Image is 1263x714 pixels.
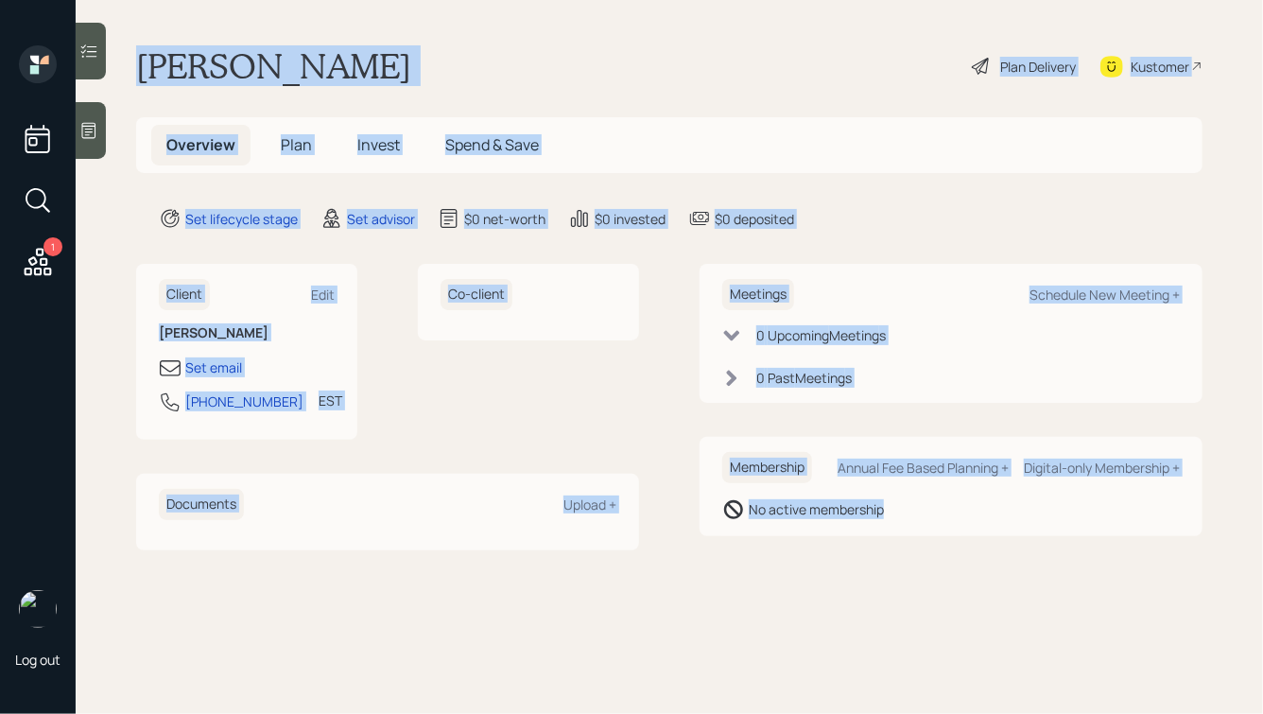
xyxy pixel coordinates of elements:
[159,279,210,310] h6: Client
[15,651,61,669] div: Log out
[595,209,666,229] div: $0 invested
[136,45,411,87] h1: [PERSON_NAME]
[1000,57,1076,77] div: Plan Delivery
[19,590,57,628] img: hunter_neumayer.jpg
[838,459,1009,477] div: Annual Fee Based Planning +
[722,279,794,310] h6: Meetings
[347,209,415,229] div: Set advisor
[1131,57,1189,77] div: Kustomer
[159,489,244,520] h6: Documents
[43,237,62,256] div: 1
[715,209,794,229] div: $0 deposited
[357,134,400,155] span: Invest
[563,496,616,514] div: Upload +
[756,325,886,345] div: 0 Upcoming Meeting s
[166,134,235,155] span: Overview
[441,279,512,310] h6: Co-client
[185,357,242,377] div: Set email
[445,134,539,155] span: Spend & Save
[756,368,852,388] div: 0 Past Meeting s
[319,391,342,410] div: EST
[1029,286,1180,304] div: Schedule New Meeting +
[722,452,812,483] h6: Membership
[464,209,545,229] div: $0 net-worth
[185,209,298,229] div: Set lifecycle stage
[185,392,303,411] div: [PHONE_NUMBER]
[1024,459,1180,477] div: Digital-only Membership +
[311,286,335,304] div: Edit
[749,499,884,519] div: No active membership
[159,325,335,341] h6: [PERSON_NAME]
[281,134,312,155] span: Plan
